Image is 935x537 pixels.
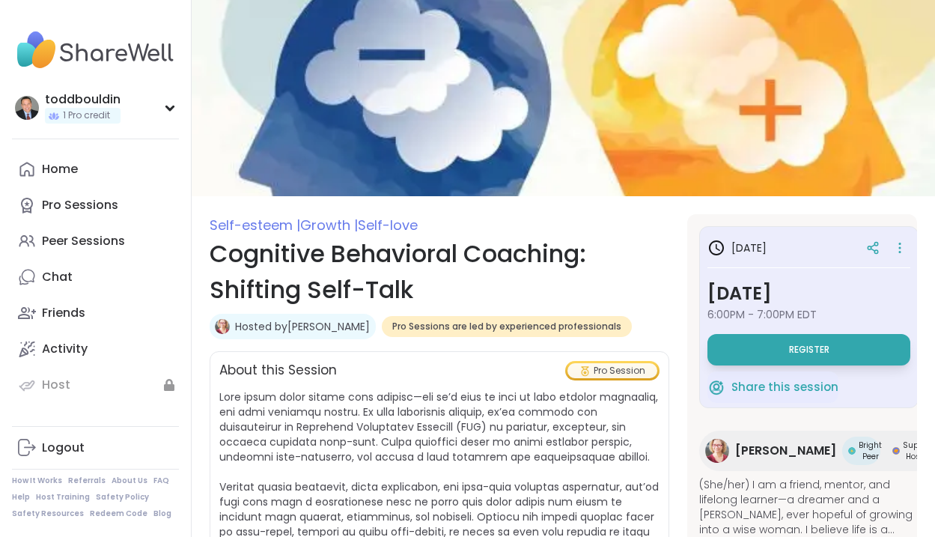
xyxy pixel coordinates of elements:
div: Pro Session [567,363,657,378]
a: Help [12,492,30,503]
a: Safety Resources [12,509,84,519]
a: Hosted by[PERSON_NAME] [235,319,370,334]
img: ShareWell Logomark [707,378,725,396]
span: 6:00PM - 7:00PM EDT [707,307,910,322]
span: [PERSON_NAME] [735,442,836,460]
a: Redeem Code [90,509,147,519]
div: toddbouldin [45,91,121,108]
span: 1 Pro credit [63,109,110,122]
h3: [DATE] [707,239,767,257]
a: Peer Sessions [12,223,179,259]
a: Home [12,151,179,187]
span: (She/her) I am a friend, mentor, and lifelong learner—a dreamer and a [PERSON_NAME], ever hopeful... [699,477,919,537]
a: Activity [12,331,179,367]
a: Chat [12,259,179,295]
img: Fausta [705,439,729,463]
span: Register [789,344,829,356]
img: ShareWell Nav Logo [12,24,179,76]
div: Chat [42,269,73,285]
a: Blog [153,509,171,519]
button: Share this session [707,371,838,403]
a: Referrals [68,476,106,486]
span: Self-love [358,216,418,234]
a: Host Training [36,492,90,503]
img: Fausta [215,319,230,334]
button: Register [707,334,910,365]
span: Self-esteem | [210,216,300,234]
a: FAQ [153,476,169,486]
img: toddbouldin [15,96,39,120]
div: Friends [42,305,85,321]
h2: About this Session [219,361,337,380]
div: Home [42,161,78,178]
a: How It Works [12,476,62,486]
h1: Cognitive Behavioral Coaching: Shifting Self-Talk [210,236,669,308]
div: Activity [42,341,88,357]
a: Host [12,367,179,403]
div: Pro Sessions [42,197,118,213]
div: Logout [42,440,85,456]
a: Safety Policy [96,492,149,503]
h3: [DATE] [707,280,910,307]
span: Bright Peer [859,440,882,462]
span: Share this session [731,379,838,396]
div: Peer Sessions [42,233,125,249]
a: Friends [12,295,179,331]
img: Super Host [892,447,900,455]
span: Growth | [300,216,358,234]
a: Pro Sessions [12,187,179,223]
a: Logout [12,430,179,466]
img: Bright Peer [848,447,856,455]
div: Host [42,377,70,393]
span: Pro Sessions are led by experienced professionals [392,321,621,333]
span: Super Host [903,440,926,462]
a: About Us [112,476,147,486]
